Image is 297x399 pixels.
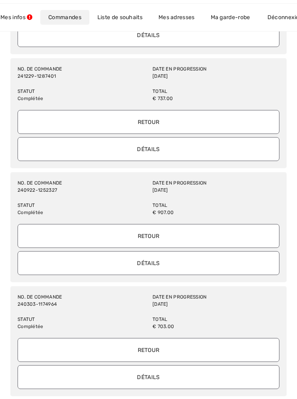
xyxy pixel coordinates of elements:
input: Retour [18,110,279,134]
label: Date en progression [152,293,279,301]
a: Liste de souhaits [89,10,150,25]
input: Détails [18,23,279,47]
label: Statut [18,88,145,95]
label: No. de Commande [18,65,145,73]
div: Complétée [14,198,148,220]
label: Total [152,88,279,95]
div: Complétée [14,84,148,106]
input: Détails [18,251,279,275]
a: 240922-1252327 [18,187,57,193]
div: Complétée [14,312,148,334]
input: Retour [18,224,279,248]
label: Total [152,316,279,323]
label: Statut [18,202,145,209]
div: € 737.00 [148,84,283,106]
label: Date en progression [152,179,279,187]
a: 241229-1287401 [18,73,56,79]
a: Commandes [40,10,89,25]
input: Détails [18,137,279,161]
input: Détails [18,365,279,389]
div: [DATE] [148,289,283,312]
label: No. de Commande [18,179,145,187]
a: Mes adresses [150,10,203,25]
a: 240303-1174964 [18,301,57,307]
div: € 907.00 [148,198,283,220]
label: Date en progression [152,65,279,73]
div: € 703.00 [148,312,283,334]
label: Total [152,202,279,209]
a: Ma garde-robe [203,10,258,25]
div: [DATE] [148,175,283,198]
input: Retour [18,338,279,362]
label: Statut [18,316,145,323]
label: No. de Commande [18,293,145,301]
div: [DATE] [148,61,283,84]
